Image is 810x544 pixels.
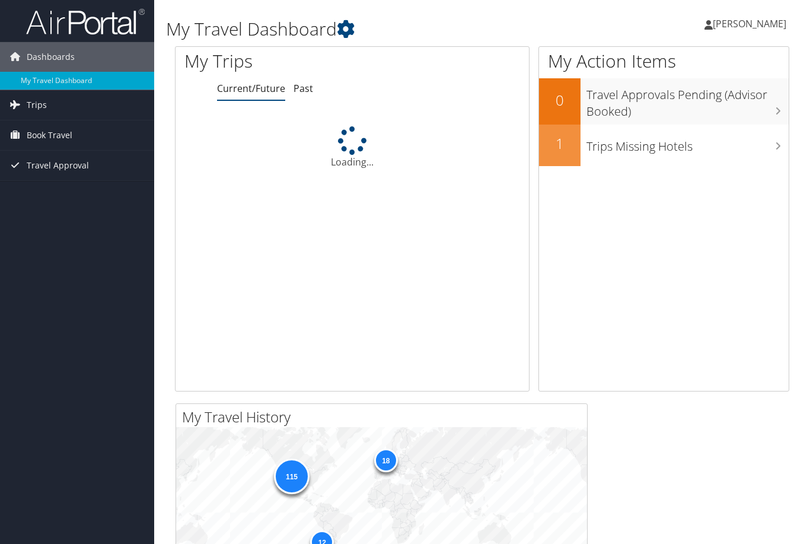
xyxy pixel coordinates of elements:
a: [PERSON_NAME] [704,6,798,42]
a: Current/Future [217,82,285,95]
span: Dashboards [27,42,75,72]
h1: My Trips [184,49,373,74]
h1: My Action Items [539,49,789,74]
h3: Trips Missing Hotels [586,132,789,155]
div: 18 [374,448,397,472]
h2: 0 [539,90,581,110]
a: 1Trips Missing Hotels [539,125,789,166]
h2: My Travel History [182,407,587,427]
h1: My Travel Dashboard [166,17,588,42]
span: Book Travel [27,120,72,150]
h3: Travel Approvals Pending (Advisor Booked) [586,81,789,120]
a: Past [294,82,313,95]
span: Trips [27,90,47,120]
img: airportal-logo.png [26,8,145,36]
div: Loading... [176,126,529,169]
span: [PERSON_NAME] [713,17,786,30]
a: 0Travel Approvals Pending (Advisor Booked) [539,78,789,124]
h2: 1 [539,133,581,154]
span: Travel Approval [27,151,89,180]
div: 115 [273,459,309,494]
